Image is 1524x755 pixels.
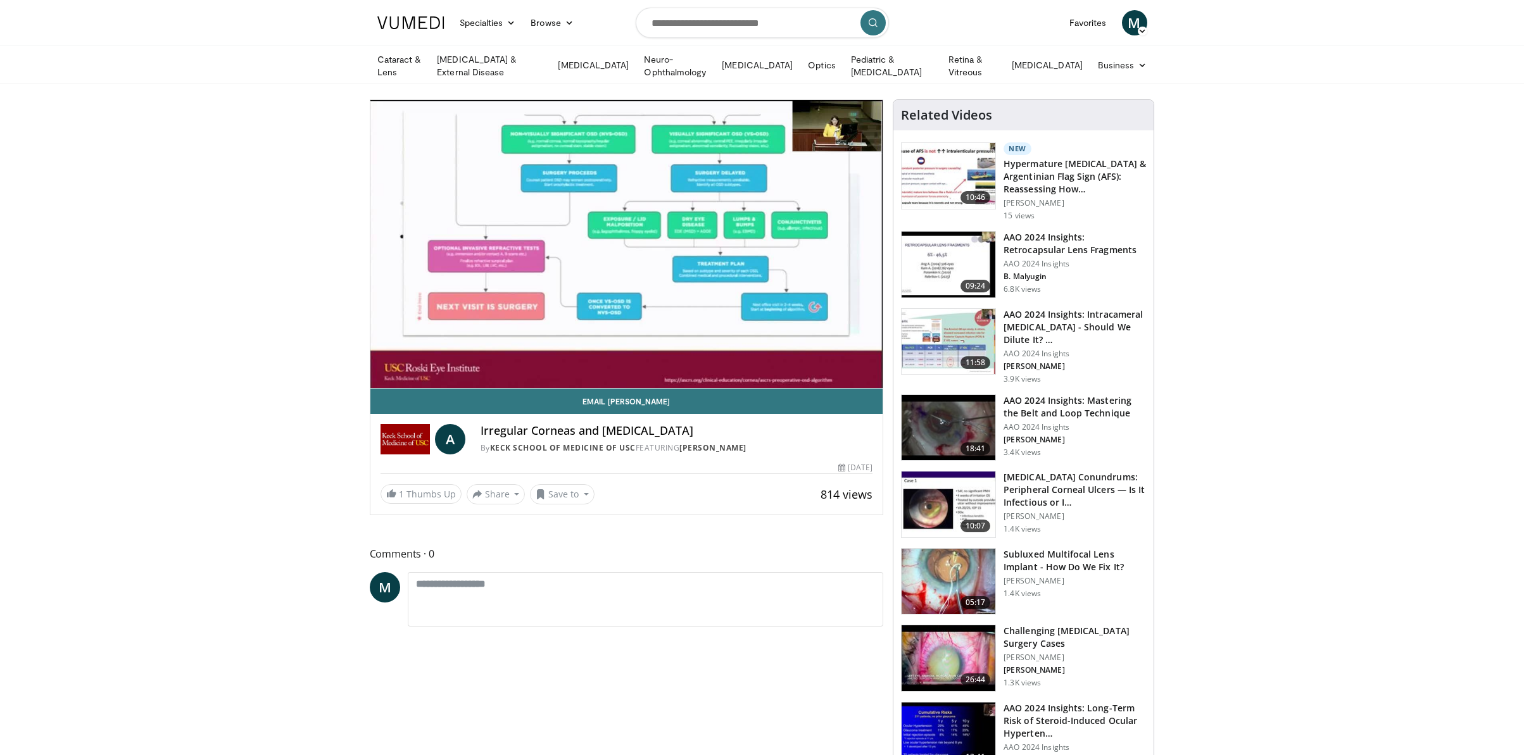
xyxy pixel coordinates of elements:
[1004,652,1146,663] p: [PERSON_NAME]
[901,548,1146,615] a: 05:17 Subluxed Multifocal Lens Implant - How Do We Fix It? [PERSON_NAME] 1.4K views
[838,462,872,473] div: [DATE]
[902,309,995,375] img: de733f49-b136-4bdc-9e00-4021288efeb7.150x105_q85_crop-smart_upscale.jpg
[1004,524,1041,534] p: 1.4K views
[1004,308,1146,346] h3: AAO 2024 Insights: Intracameral [MEDICAL_DATA] - Should We Dilute It? …
[1004,198,1146,208] p: [PERSON_NAME]
[370,546,884,562] span: Comments 0
[399,488,404,500] span: 1
[1004,271,1146,282] p: B. Malyugin
[1004,678,1041,688] p: 1.3K views
[901,308,1146,384] a: 11:58 AAO 2024 Insights: Intracameral [MEDICAL_DATA] - Should We Dilute It? … AAO 2024 Insights [...
[901,625,1146,692] a: 26:44 Challenging [MEDICAL_DATA] Surgery Cases [PERSON_NAME] [PERSON_NAME] 1.3K views
[901,394,1146,461] a: 18:41 AAO 2024 Insights: Mastering the Belt and Loop Technique AAO 2024 Insights [PERSON_NAME] 3....
[1004,142,1031,155] p: New
[452,10,524,35] a: Specialties
[1004,665,1146,675] p: [PERSON_NAME]
[1004,576,1146,586] p: [PERSON_NAME]
[1004,435,1146,445] p: [PERSON_NAME]
[901,231,1146,298] a: 09:24 AAO 2024 Insights: Retrocapsular Lens Fragments AAO 2024 Insights B. Malyugin 6.8K views
[1004,53,1090,78] a: [MEDICAL_DATA]
[902,471,995,537] img: 5ede7c1e-2637-46cb-a546-16fd546e0e1e.150x105_q85_crop-smart_upscale.jpg
[1004,158,1146,196] h3: Hypermature [MEDICAL_DATA] & Argentinian Flag Sign (AFS): Reassessing How…
[960,596,991,609] span: 05:17
[377,16,444,29] img: VuMedi Logo
[370,389,883,414] a: Email [PERSON_NAME]
[960,520,991,532] span: 10:07
[1004,625,1146,650] h3: Challenging [MEDICAL_DATA] Surgery Cases
[1062,10,1114,35] a: Favorites
[481,442,873,454] div: By FEATURING
[381,484,462,504] a: 1 Thumbs Up
[902,395,995,461] img: 22a3a3a3-03de-4b31-bd81-a17540334f4a.150x105_q85_crop-smart_upscale.jpg
[490,442,636,453] a: Keck School of Medicine of USC
[679,442,746,453] a: [PERSON_NAME]
[435,424,465,454] a: A
[714,53,800,78] a: [MEDICAL_DATA]
[960,280,991,292] span: 09:24
[370,572,400,602] a: M
[467,484,526,504] button: Share
[901,108,992,123] h4: Related Videos
[960,191,991,204] span: 10:46
[1004,422,1146,432] p: AAO 2024 Insights
[1004,471,1146,509] h3: [MEDICAL_DATA] Conundrums: Peripheral Corneal Ulcers — Is It Infectious or I…
[1004,211,1035,221] p: 15 views
[843,53,941,78] a: Pediatric & [MEDICAL_DATA]
[1004,284,1041,294] p: 6.8K views
[370,100,883,389] video-js: Video Player
[1004,259,1146,269] p: AAO 2024 Insights
[1004,589,1041,599] p: 1.4K views
[1004,447,1041,458] p: 3.4K views
[1090,53,1155,78] a: Business
[1004,742,1146,752] p: AAO 2024 Insights
[960,356,991,369] span: 11:58
[960,442,991,455] span: 18:41
[1004,548,1146,573] h3: Subluxed Multifocal Lens Implant - How Do We Fix It?
[370,53,430,78] a: Cataract & Lens
[429,53,550,78] a: [MEDICAL_DATA] & External Disease
[800,53,843,78] a: Optics
[523,10,581,35] a: Browse
[1004,702,1146,740] h3: AAO 2024 Insights: Long-Term Risk of Steroid-Induced Ocular Hyperten…
[902,625,995,691] img: 05a6f048-9eed-46a7-93e1-844e43fc910c.150x105_q85_crop-smart_upscale.jpg
[550,53,636,78] a: [MEDICAL_DATA]
[902,232,995,297] img: 01f52a5c-6a53-4eb2-8a1d-dad0d168ea80.150x105_q85_crop-smart_upscale.jpg
[941,53,1004,78] a: Retina & Vitreous
[1004,231,1146,256] h3: AAO 2024 Insights: Retrocapsular Lens Fragments
[902,549,995,615] img: 3fc25be6-574f-41c0-96b9-b0d00904b018.150x105_q85_crop-smart_upscale.jpg
[960,673,991,686] span: 26:44
[902,143,995,209] img: 40c8dcf9-ac14-45af-8571-bda4a5b229bd.150x105_q85_crop-smart_upscale.jpg
[821,487,872,502] span: 814 views
[530,484,595,504] button: Save to
[1122,10,1147,35] a: M
[636,8,889,38] input: Search topics, interventions
[1004,361,1146,371] p: [PERSON_NAME]
[1004,374,1041,384] p: 3.9K views
[1004,394,1146,420] h3: AAO 2024 Insights: Mastering the Belt and Loop Technique
[901,471,1146,538] a: 10:07 [MEDICAL_DATA] Conundrums: Peripheral Corneal Ulcers — Is It Infectious or I… [PERSON_NAME]...
[636,53,714,78] a: Neuro-Ophthalmology
[481,424,873,438] h4: Irregular Corneas and [MEDICAL_DATA]
[1004,511,1146,521] p: [PERSON_NAME]
[901,142,1146,221] a: 10:46 New Hypermature [MEDICAL_DATA] & Argentinian Flag Sign (AFS): Reassessing How… [PERSON_NAME...
[1004,349,1146,359] p: AAO 2024 Insights
[381,424,430,454] img: Keck School of Medicine of USC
